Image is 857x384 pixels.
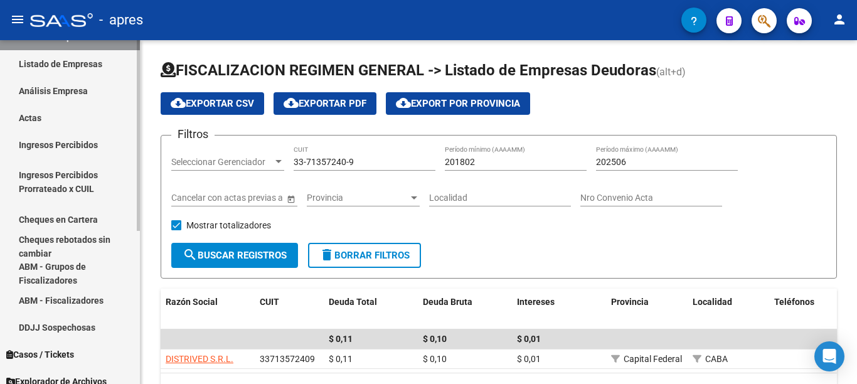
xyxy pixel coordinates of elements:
[171,95,186,110] mat-icon: cloud_download
[284,98,366,109] span: Exportar PDF
[423,334,447,344] span: $ 0,10
[624,354,682,364] span: Capital Federal
[774,297,814,307] span: Teléfonos
[423,354,447,364] span: $ 0,10
[260,354,315,364] span: 33713572409
[161,289,255,330] datatable-header-cell: Razón Social
[517,334,541,344] span: $ 0,01
[161,61,656,79] span: FISCALIZACION REGIMEN GENERAL -> Listado de Empresas Deudoras
[6,348,74,361] span: Casos / Tickets
[512,289,606,330] datatable-header-cell: Intereses
[161,92,264,115] button: Exportar CSV
[274,92,376,115] button: Exportar PDF
[386,92,530,115] button: Export por Provincia
[171,243,298,268] button: Buscar Registros
[832,12,847,27] mat-icon: person
[308,243,421,268] button: Borrar Filtros
[183,247,198,262] mat-icon: search
[307,193,408,203] span: Provincia
[423,297,472,307] span: Deuda Bruta
[329,297,377,307] span: Deuda Total
[99,6,143,34] span: - apres
[814,341,844,371] div: Open Intercom Messenger
[319,247,334,262] mat-icon: delete
[171,157,273,168] span: Seleccionar Gerenciador
[329,334,353,344] span: $ 0,11
[606,289,688,330] datatable-header-cell: Provincia
[319,250,410,261] span: Borrar Filtros
[705,354,728,364] span: CABA
[656,66,686,78] span: (alt+d)
[324,289,418,330] datatable-header-cell: Deuda Total
[186,218,271,233] span: Mostrar totalizadores
[329,354,353,364] span: $ 0,11
[418,289,512,330] datatable-header-cell: Deuda Bruta
[171,125,215,143] h3: Filtros
[693,297,732,307] span: Localidad
[166,297,218,307] span: Razón Social
[10,12,25,27] mat-icon: menu
[517,354,541,364] span: $ 0,01
[166,354,233,364] span: DISTRIVED S.R.L.
[171,98,254,109] span: Exportar CSV
[284,95,299,110] mat-icon: cloud_download
[396,98,520,109] span: Export por Provincia
[688,289,769,330] datatable-header-cell: Localidad
[517,297,555,307] span: Intereses
[284,192,297,205] button: Open calendar
[260,297,279,307] span: CUIT
[183,250,287,261] span: Buscar Registros
[396,95,411,110] mat-icon: cloud_download
[255,289,324,330] datatable-header-cell: CUIT
[611,297,649,307] span: Provincia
